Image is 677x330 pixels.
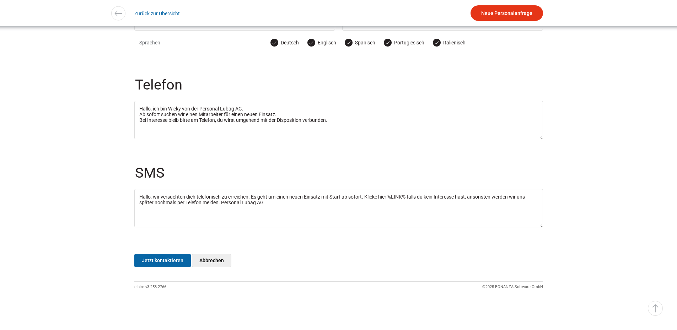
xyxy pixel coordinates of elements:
a: Abbrechen [192,254,231,267]
label: Spanisch [345,39,375,46]
textarea: Hallo, ich bin Wicky von der Personal Lubag AG. Ab sofort suchen wir einen Mitarbeiter für einen ... [134,101,543,139]
img: icon-arrow-left.svg [113,8,123,18]
textarea: Hallo, wir versuchten dich telefonisch zu erreichen. Es geht um einen neuen Einsatz mit Start ab ... [134,189,543,227]
a: Zurück zur Übersicht [134,5,180,21]
a: Neue Personalanfrage [471,5,543,21]
div: ©2025 BONANZA Software GmbH [482,282,543,292]
legend: SMS [134,166,544,189]
a: ▵ Nach oben [648,301,663,316]
label: Italienisch [433,39,466,46]
label: Englisch [308,39,336,46]
label: Deutsch [271,39,299,46]
input: Jetzt kontaktieren [134,254,191,267]
span: Sprachen [139,39,271,46]
label: Portugiesisch [384,39,424,46]
div: e-hire v3.258.2766 [134,282,166,292]
legend: Telefon [134,78,544,101]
